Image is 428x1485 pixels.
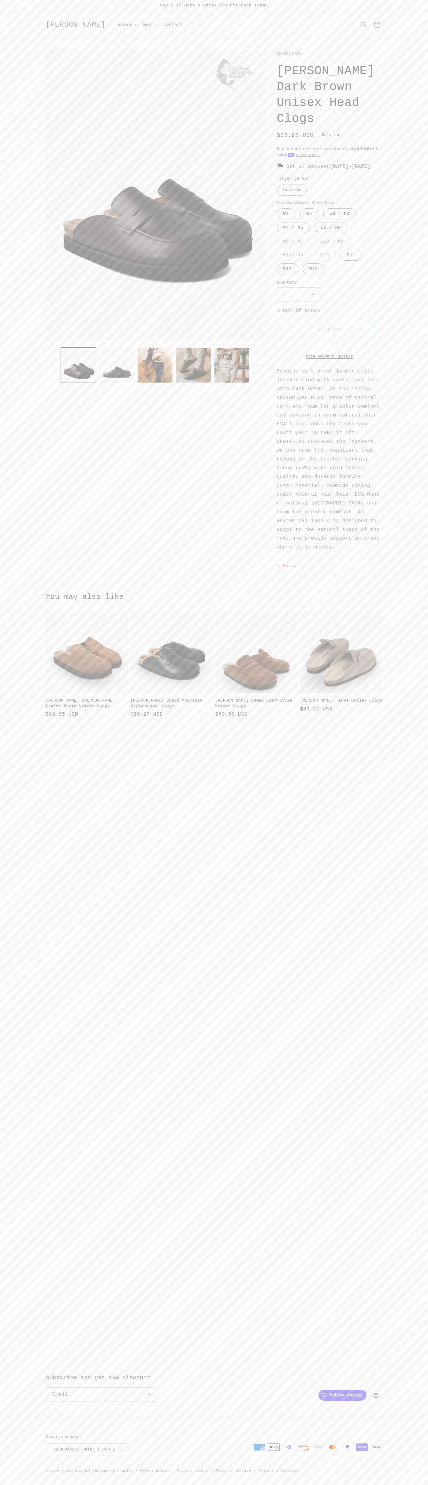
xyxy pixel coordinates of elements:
[258,1468,301,1474] a: Contact information
[137,347,173,383] button: Load image 3 in gallery view
[277,176,310,182] legend: Target gender
[46,49,265,384] media-gallery: Gallery Viewer
[277,263,298,274] label: M12
[300,208,319,219] label: W5
[330,164,370,169] strong: -
[140,1468,169,1474] a: Refund policy
[46,1469,91,1473] small: © 2025,
[330,164,348,169] span: [DATE]
[46,592,382,602] h2: You may also like
[318,131,346,139] span: Sold out
[99,347,134,383] button: Load image 2 in gallery view
[61,1469,91,1473] a: [PERSON_NAME]
[341,250,362,261] label: M11
[277,208,296,219] label: W4
[277,323,382,337] button: Sold out
[314,222,348,233] label: W8 / M6
[46,358,59,372] button: Slide left
[277,280,382,286] label: Quantity
[46,1374,315,1381] h2: Subscribe and get 15% discount
[277,162,382,171] p: Get it between
[277,200,335,206] legend: Custom Unisex Show Size
[300,698,382,703] a: [PERSON_NAME] Taupe Unisex Clogs
[61,347,96,383] button: Load image 1 in gallery view
[277,369,380,550] span: Genuins dark brown loafer-style leather clog with anatomical sole with mask detail on the instep....
[277,236,310,247] label: W9 / M7
[215,698,298,709] a: [PERSON_NAME] Camel Loaf-Style Unisex Clogs
[277,354,382,359] a: More payment options
[314,236,350,247] label: W10 / M8
[143,22,151,28] span: men
[277,49,382,59] p: GENUINS
[160,18,186,31] a: Contact
[160,3,268,8] span: Buy 2 or More & Enjoy 15% Off Each Item!
[323,208,356,219] label: W6 / M4
[117,22,131,28] span: women
[52,1447,115,1453] span: [GEOGRAPHIC_DATA] | USD $
[277,306,382,315] p: Out of stock
[277,559,297,573] summary: Share
[251,358,265,372] button: Slide right
[277,131,314,140] span: $99.85 USD
[114,18,140,31] summary: women
[277,250,310,261] label: W11/ M9
[303,263,324,274] label: M13
[176,347,211,383] button: Load image 4 in gallery view
[46,1434,127,1440] h2: Country/region
[277,185,307,196] label: Unisex
[46,698,128,709] a: [PERSON_NAME] [PERSON_NAME] Loafer Style Unisex Clogs
[357,18,370,31] summary: Search
[277,162,283,170] img: 1670915.png
[93,1469,133,1473] a: Powered by Shopify
[142,1388,156,1402] button: Subscribe
[131,698,213,709] a: [PERSON_NAME] Black Moccasin Style Women Clogs
[214,347,249,383] button: Load image 5 in gallery view
[43,19,108,31] a: [PERSON_NAME]
[46,1443,127,1456] button: [GEOGRAPHIC_DATA] | USD $
[215,1468,251,1474] a: Terms of service
[277,63,382,127] h1: [PERSON_NAME] Dark Brown Unisex Head Clogs
[314,250,336,261] label: M10
[177,1468,208,1474] a: Privacy policy
[277,222,310,233] label: W7 / M5
[352,164,370,169] span: [DATE]
[46,20,106,29] span: [PERSON_NAME]
[163,22,183,28] span: Contact
[140,18,160,31] summary: men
